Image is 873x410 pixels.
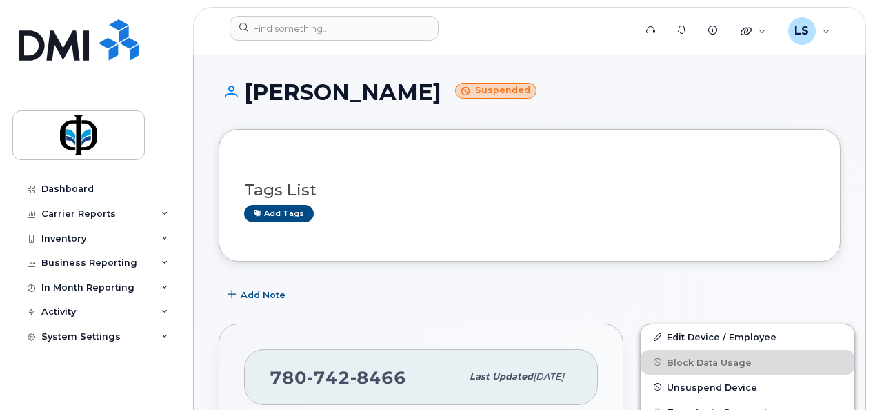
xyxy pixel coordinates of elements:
[641,350,854,375] button: Block Data Usage
[219,282,297,307] button: Add Note
[350,367,406,388] span: 8466
[241,289,285,302] span: Add Note
[641,375,854,400] button: Unsuspend Device
[219,80,841,104] h1: [PERSON_NAME]
[641,324,854,349] a: Edit Device / Employee
[270,367,406,388] span: 780
[244,182,815,199] h3: Tags List
[307,367,350,388] span: 742
[455,83,536,99] small: Suspended
[244,205,314,222] a: Add tags
[667,382,757,392] span: Unsuspend Device
[470,371,533,382] span: Last updated
[533,371,564,382] span: [DATE]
